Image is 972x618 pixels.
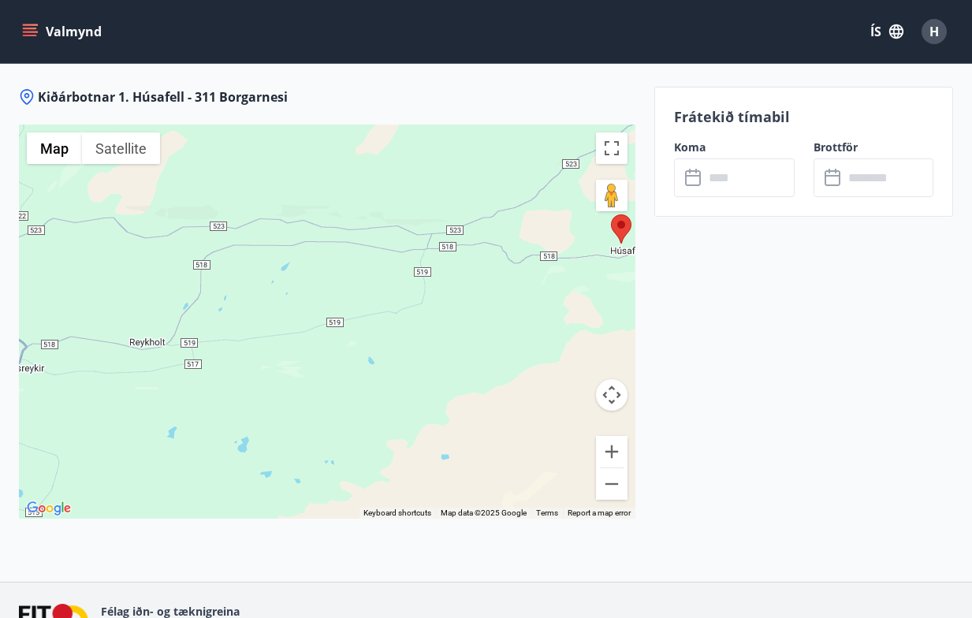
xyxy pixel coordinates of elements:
button: menu [19,17,108,46]
button: Keyboard shortcuts [363,508,431,519]
button: Map camera controls [596,379,628,411]
button: H [915,13,953,50]
button: Drag Pegman onto the map to open Street View [596,180,628,211]
button: Zoom out [596,468,628,500]
span: H [929,23,939,40]
button: ÍS [862,17,912,46]
span: Kiðárbotnar 1. Húsafell - 311 Borgarnesi [38,88,288,106]
label: Koma [674,140,795,155]
label: Brottför [814,140,934,155]
button: Show street map [27,132,82,164]
img: Google [23,498,75,519]
button: Toggle fullscreen view [596,132,628,164]
button: Show satellite imagery [82,132,160,164]
a: Terms [536,508,558,517]
a: Open this area in Google Maps (opens a new window) [23,498,75,519]
span: Map data ©2025 Google [441,508,527,517]
button: Zoom in [596,436,628,467]
a: Report a map error [568,508,631,517]
p: Frátekið tímabil [674,106,933,127]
